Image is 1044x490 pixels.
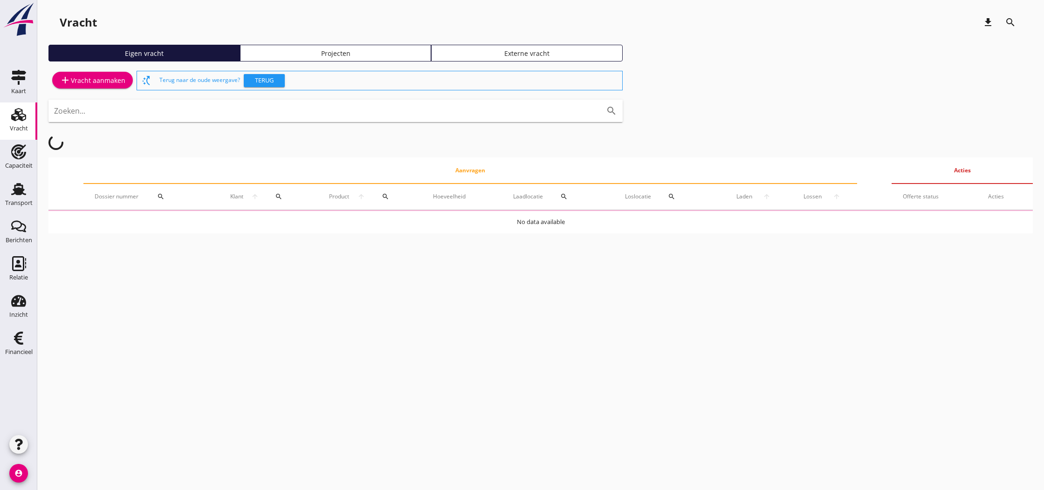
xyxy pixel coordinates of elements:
[60,75,125,86] div: Vracht aanmaken
[247,193,263,200] i: arrow_upward
[6,237,32,243] div: Berichten
[48,211,1033,233] td: No data available
[513,185,603,208] div: Laadlocatie
[275,193,282,200] i: search
[60,15,97,30] div: Vracht
[52,72,133,88] a: Vracht aanmaken
[798,192,827,201] span: Lossen
[48,45,240,61] a: Eigen vracht
[325,192,353,201] span: Product
[5,200,33,206] div: Transport
[625,185,709,208] div: Loslocatie
[988,192,1022,201] div: Acties
[982,17,994,28] i: download
[227,192,247,201] span: Klant
[382,193,389,200] i: search
[244,74,285,87] button: Terug
[9,312,28,318] div: Inzicht
[159,71,618,90] div: Terug naar de oude weergave?
[2,2,35,37] img: logo-small.a267ee39.svg
[9,274,28,280] div: Relatie
[5,163,33,169] div: Capaciteit
[9,464,28,483] i: account_circle
[903,192,966,201] div: Offerte status
[141,75,152,86] i: switch_access_shortcut
[53,48,236,58] div: Eigen vracht
[892,157,1033,184] th: Acties
[731,192,758,201] span: Laden
[60,75,71,86] i: add
[240,45,432,61] a: Projecten
[433,192,491,201] div: Hoeveelheid
[1005,17,1016,28] i: search
[11,88,26,94] div: Kaart
[606,105,617,116] i: search
[435,48,618,58] div: Externe vracht
[157,193,165,200] i: search
[10,125,28,131] div: Vracht
[353,193,369,200] i: arrow_upward
[560,193,568,200] i: search
[95,185,205,208] div: Dossier nummer
[247,76,281,85] div: Terug
[83,157,857,184] th: Aanvragen
[54,103,591,118] input: Zoeken...
[244,48,427,58] div: Projecten
[758,193,776,200] i: arrow_upward
[5,349,33,355] div: Financieel
[827,193,846,200] i: arrow_upward
[668,193,675,200] i: search
[431,45,623,61] a: Externe vracht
